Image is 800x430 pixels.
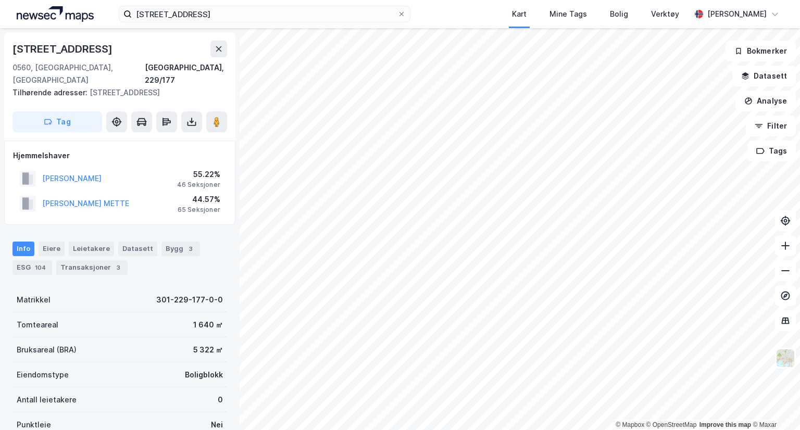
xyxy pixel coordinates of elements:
[193,344,223,356] div: 5 322 ㎡
[747,141,796,161] button: Tags
[185,369,223,381] div: Boligblokk
[177,181,220,189] div: 46 Seksjoner
[113,262,123,273] div: 3
[17,294,51,306] div: Matrikkel
[646,421,697,428] a: OpenStreetMap
[776,348,795,368] img: Z
[732,66,796,86] button: Datasett
[178,206,220,214] div: 65 Seksjoner
[56,260,128,275] div: Transaksjoner
[17,319,58,331] div: Tomteareal
[17,369,69,381] div: Eiendomstype
[12,260,52,275] div: ESG
[145,61,227,86] div: [GEOGRAPHIC_DATA], 229/177
[610,8,628,20] div: Bolig
[707,8,767,20] div: [PERSON_NAME]
[651,8,679,20] div: Verktøy
[748,380,800,430] div: Kontrollprogram for chat
[748,380,800,430] iframe: Chat Widget
[726,41,796,61] button: Bokmerker
[193,319,223,331] div: 1 640 ㎡
[177,168,220,181] div: 55.22%
[12,88,90,97] span: Tilhørende adresser:
[746,116,796,136] button: Filter
[33,262,48,273] div: 104
[12,111,102,132] button: Tag
[512,8,527,20] div: Kart
[616,421,644,428] a: Mapbox
[218,394,223,406] div: 0
[118,242,157,256] div: Datasett
[17,394,77,406] div: Antall leietakere
[699,421,751,428] a: Improve this map
[735,91,796,111] button: Analyse
[185,244,196,254] div: 3
[13,149,227,162] div: Hjemmelshaver
[156,294,223,306] div: 301-229-177-0-0
[39,242,65,256] div: Eiere
[12,86,219,99] div: [STREET_ADDRESS]
[17,6,94,22] img: logo.a4113a55bc3d86da70a041830d287a7e.svg
[12,242,34,256] div: Info
[12,61,145,86] div: 0560, [GEOGRAPHIC_DATA], [GEOGRAPHIC_DATA]
[178,193,220,206] div: 44.57%
[549,8,587,20] div: Mine Tags
[69,242,114,256] div: Leietakere
[12,41,115,57] div: [STREET_ADDRESS]
[161,242,200,256] div: Bygg
[132,6,397,22] input: Søk på adresse, matrikkel, gårdeiere, leietakere eller personer
[17,344,77,356] div: Bruksareal (BRA)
